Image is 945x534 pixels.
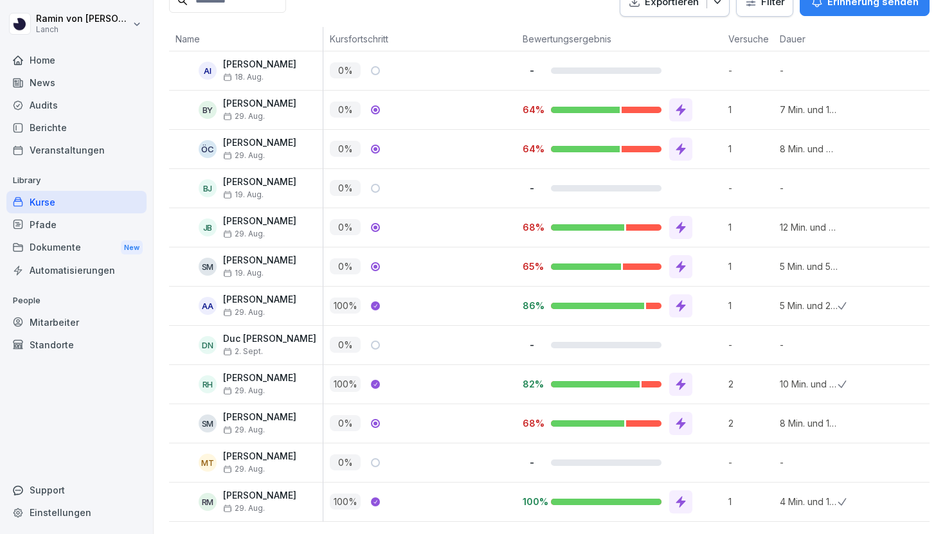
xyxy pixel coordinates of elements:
div: RH [199,375,217,393]
p: - [780,64,838,77]
p: - [523,456,541,468]
p: 8 Min. und 6 Sek. [780,142,838,156]
p: [PERSON_NAME] [223,59,296,70]
p: 1 [728,495,773,508]
p: 68% [523,221,541,233]
p: Ramin von [PERSON_NAME] [36,13,130,24]
p: 82% [523,378,541,390]
p: 0 % [330,454,361,470]
p: 1 [728,299,773,312]
p: 7 Min. und 13 Sek. [780,103,838,116]
div: RM [199,493,217,511]
a: Pfade [6,213,147,236]
div: Veranstaltungen [6,139,147,161]
p: Dauer [780,32,831,46]
p: 5 Min. und 28 Sek. [780,299,838,312]
p: [PERSON_NAME] [223,98,296,109]
a: Mitarbeiter [6,311,147,334]
div: ÖC [199,140,217,158]
p: 100 % [330,298,361,314]
p: 0 % [330,337,361,353]
span: 29. Aug. [223,425,265,434]
p: 100% [523,495,541,508]
span: 19. Aug. [223,269,264,278]
span: 29. Aug. [223,151,265,160]
a: Standorte [6,334,147,356]
div: DN [199,336,217,354]
p: 10 Min. und 9 Sek. [780,377,838,391]
div: AI [199,62,217,80]
p: - [780,338,838,352]
a: Einstellungen [6,501,147,524]
p: 0 % [330,141,361,157]
a: Kurse [6,191,147,213]
p: [PERSON_NAME] [223,373,296,384]
span: 29. Aug. [223,308,265,317]
a: Audits [6,94,147,116]
p: - [728,181,773,195]
p: 1 [728,103,773,116]
p: 2 [728,416,773,430]
p: 2 [728,377,773,391]
div: New [121,240,143,255]
p: Kursfortschritt [330,32,510,46]
a: Home [6,49,147,71]
a: Berichte [6,116,147,139]
p: 65% [523,260,541,272]
p: 5 Min. und 56 Sek. [780,260,838,273]
p: - [523,339,541,351]
p: - [728,338,773,352]
span: 29. Aug. [223,386,265,395]
p: 4 Min. und 19 Sek. [780,495,838,508]
p: 0 % [330,219,361,235]
p: 0 % [330,415,361,431]
a: Automatisierungen [6,259,147,281]
a: News [6,71,147,94]
p: [PERSON_NAME] [223,294,296,305]
p: [PERSON_NAME] [223,216,296,227]
p: People [6,290,147,311]
span: 29. Aug. [223,229,265,238]
p: 1 [728,142,773,156]
p: 86% [523,299,541,312]
p: - [728,64,773,77]
p: Bewertungsergebnis [523,32,715,46]
p: Name [175,32,316,46]
span: 18. Aug. [223,73,264,82]
div: Dokumente [6,236,147,260]
p: [PERSON_NAME] [223,255,296,266]
div: SM [199,414,217,432]
span: 2. Sept. [223,347,263,356]
div: Support [6,479,147,501]
p: 64% [523,143,541,155]
div: AA [199,297,217,315]
p: 12 Min. und 10 Sek. [780,220,838,234]
p: [PERSON_NAME] [223,138,296,148]
a: DokumenteNew [6,236,147,260]
p: 64% [523,103,541,116]
p: - [523,64,541,76]
p: Lanch [36,25,130,34]
div: BY [199,101,217,119]
p: [PERSON_NAME] [223,490,296,501]
div: BJ [199,179,217,197]
p: 0 % [330,258,361,274]
div: MT [199,454,217,472]
span: 19. Aug. [223,190,264,199]
p: 100 % [330,376,361,392]
span: 29. Aug. [223,465,265,474]
p: 0 % [330,62,361,78]
p: 1 [728,220,773,234]
p: - [728,456,773,469]
p: [PERSON_NAME] [223,412,296,423]
div: JB [199,218,217,236]
p: [PERSON_NAME] [223,451,296,462]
